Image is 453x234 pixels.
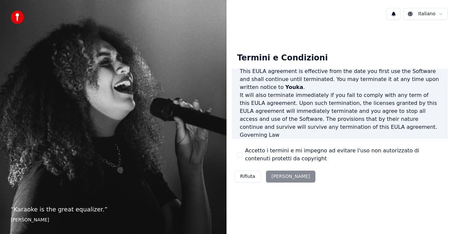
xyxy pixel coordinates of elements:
footer: [PERSON_NAME] [11,217,216,223]
div: Termini e Condizioni [232,47,333,69]
img: youka [11,11,24,24]
button: Rifiuta [234,171,261,183]
span: Youka [285,84,303,90]
p: “ Karaoke is the great equalizer. ” [11,205,216,214]
p: It will also terminate immediately if you fail to comply with any term of this EULA agreement. Up... [240,91,440,131]
p: This EULA agreement is effective from the date you first use the Software and shall continue unti... [240,67,440,91]
label: Accetto i termini e mi impegno ad evitare l'uso non autorizzato di contenuti protetti da copyright [245,147,442,163]
h3: Governing Law [240,131,440,139]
